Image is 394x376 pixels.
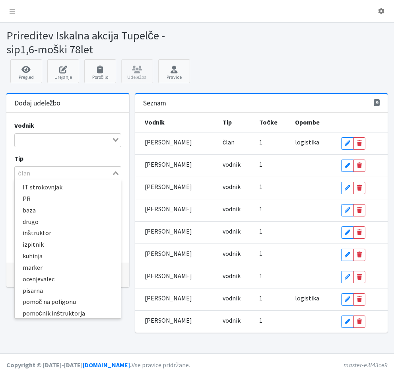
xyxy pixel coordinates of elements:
h3: Dodaj udeležbo [14,99,61,107]
span: 1 [259,183,262,191]
td: [PERSON_NAME] [135,266,218,288]
span: logistika [295,138,319,146]
th: Tip [218,113,254,132]
span: vodnik [223,160,241,168]
div: Search for option [14,133,122,147]
label: Tip [14,154,23,163]
div: Search for option [14,166,122,180]
td: [PERSON_NAME] [135,222,218,244]
td: [PERSON_NAME] [135,177,218,199]
label: Vodnik [14,121,34,130]
span: vodnik [223,316,241,324]
h1: Prireditev Iskalna akcija Tupelče - sip1,6-moški 78let [6,29,194,56]
span: 9 [374,99,380,106]
span: vodnik [223,249,241,257]
span: 1 [259,249,262,257]
span: član [223,138,235,146]
input: Search for option [16,168,111,178]
span: 1 [259,227,262,235]
td: [PERSON_NAME] [135,288,218,311]
input: Search for option [16,135,111,145]
td: [PERSON_NAME] [135,199,218,222]
span: vodnik [223,272,241,280]
span: 1 [259,316,262,324]
em: master-e3f43ce9 [344,361,388,369]
a: Urejanje [47,59,79,83]
th: Opombe [290,113,336,132]
span: vodnik [223,294,241,302]
span: vodnik [223,205,241,213]
td: [PERSON_NAME] [135,311,218,333]
span: 1 [259,294,262,302]
a: [DOMAIN_NAME] [83,361,130,369]
span: logistika [295,294,319,302]
a: Poročilo [84,59,116,83]
span: vodnik [223,227,241,235]
label: Opombe [14,220,39,230]
button: Shrani [14,267,42,282]
td: [PERSON_NAME] [135,132,218,155]
label: Točke [14,186,33,196]
th: Točke [254,113,290,132]
span: vodnik [223,183,241,191]
a: Pravice [158,59,190,83]
span: 1 [259,272,262,280]
th: Vodnik [135,113,218,132]
strong: Copyright © [DATE]-[DATE] . [6,361,132,369]
span: 1 [259,138,262,146]
span: 1 [259,205,262,213]
a: Pregled [10,59,42,83]
td: [PERSON_NAME] [135,244,218,266]
td: [PERSON_NAME] [135,155,218,177]
span: 1 [259,160,262,168]
h3: Seznam [143,99,166,107]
